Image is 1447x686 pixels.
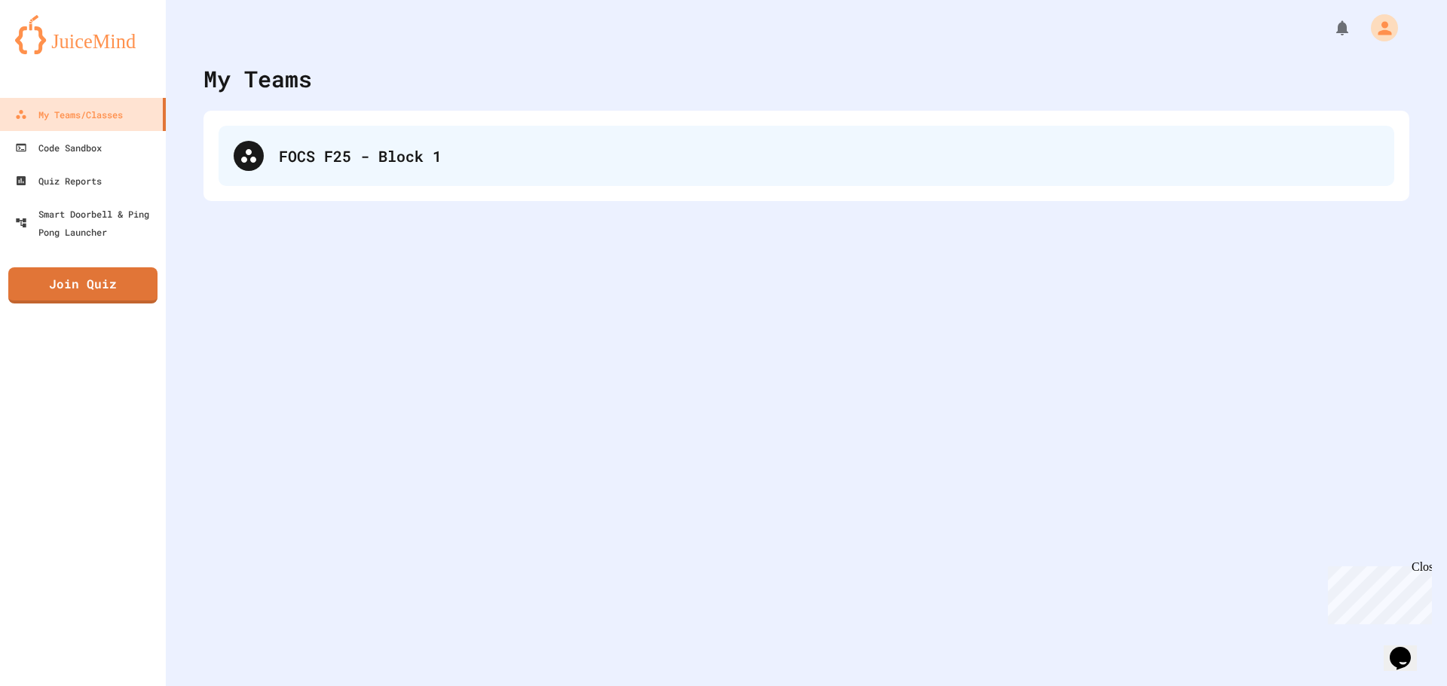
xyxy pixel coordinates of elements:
a: Join Quiz [8,267,158,303]
iframe: chat widget [1322,560,1432,624]
div: FOCS F25 - Block 1 [279,145,1379,167]
div: FOCS F25 - Block 1 [219,126,1394,186]
div: My Teams/Classes [15,105,123,123]
div: Code Sandbox [15,139,102,157]
div: Smart Doorbell & Ping Pong Launcher [15,205,160,241]
div: My Teams [203,62,312,96]
div: My Account [1355,11,1402,45]
div: Chat with us now!Close [6,6,104,96]
div: My Notifications [1305,15,1355,41]
div: Quiz Reports [15,172,102,190]
iframe: chat widget [1384,626,1432,671]
img: logo-orange.svg [15,15,151,54]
